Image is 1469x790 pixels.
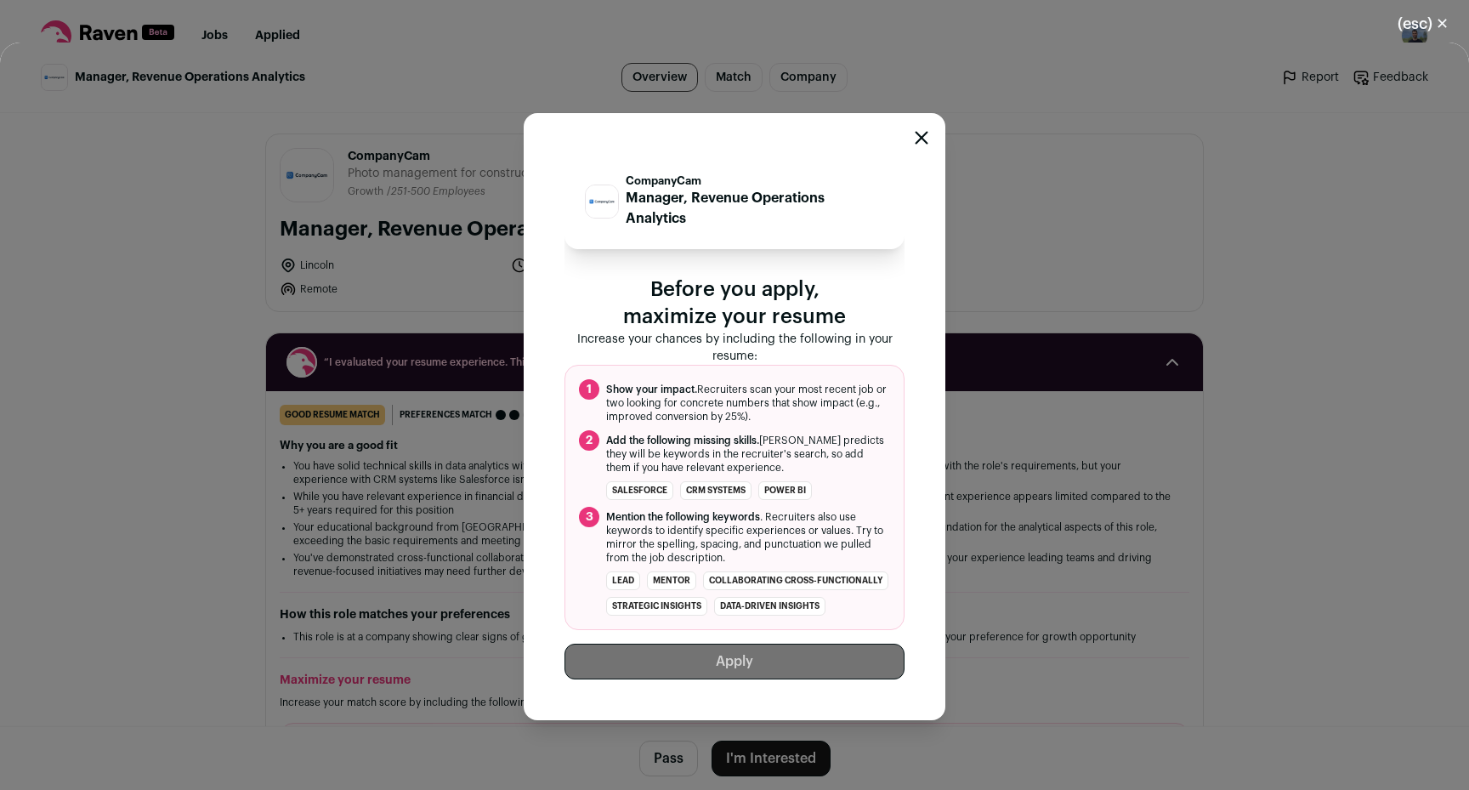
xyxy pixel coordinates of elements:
img: 6c06bdf74ad111494aef8a07d157d166e525f38d2e84820529cb707cc274cd51.jpg [586,185,618,218]
span: [PERSON_NAME] predicts they will be keywords in the recruiter's search, so add them if you have r... [606,434,890,475]
p: Before you apply, maximize your resume [564,276,905,331]
span: 2 [579,430,599,451]
li: lead [606,571,640,590]
span: 1 [579,379,599,400]
span: Show your impact. [606,384,697,395]
span: 3 [579,507,599,527]
li: mentor [647,571,696,590]
p: Manager, Revenue Operations Analytics [626,188,884,229]
button: Close modal [1377,5,1469,43]
li: Salesforce [606,481,673,500]
li: CRM systems [680,481,752,500]
li: data-driven insights [714,597,825,616]
button: Close modal [915,131,928,145]
span: Add the following missing skills. [606,435,759,446]
p: CompanyCam [626,174,884,188]
span: . Recruiters also use keywords to identify specific experiences or values. Try to mirror the spel... [606,510,890,565]
li: collaborating cross-functionally [703,571,888,590]
li: strategic insights [606,597,707,616]
li: Power BI [758,481,812,500]
span: Mention the following keywords [606,512,760,522]
p: Increase your chances by including the following in your resume: [564,331,905,365]
span: Recruiters scan your most recent job or two looking for concrete numbers that show impact (e.g., ... [606,383,890,423]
